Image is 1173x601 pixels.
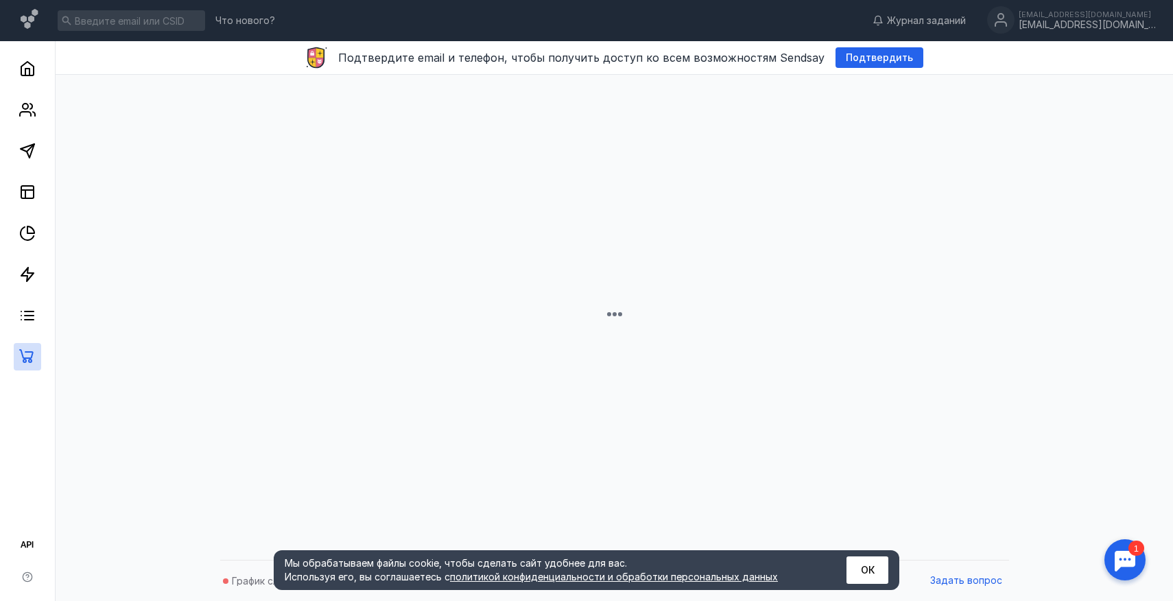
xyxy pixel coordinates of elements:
[1019,10,1156,19] div: [EMAIL_ADDRESS][DOMAIN_NAME]
[31,8,47,23] div: 1
[923,571,1009,591] button: Задать вопрос
[887,14,966,27] span: Журнал заданий
[836,47,923,68] button: Подтвердить
[930,575,1002,587] span: Задать вопрос
[285,556,813,584] div: Мы обрабатываем файлы cookie, чтобы сделать сайт удобнее для вас. Используя его, вы соглашаетесь c
[846,556,888,584] button: ОК
[846,52,913,64] span: Подтвердить
[232,575,645,587] span: График службы поддержки: пн-чт — с 8 до 19, пт — с 8 до 18, сб-вс — с 10 до 18 (мск)
[450,571,778,582] a: политикой конфиденциальности и обработки персональных данных
[866,14,973,27] a: Журнал заданий
[215,16,275,25] span: Что нового?
[209,16,282,25] a: Что нового?
[338,51,825,64] span: Подтвердите email и телефон, чтобы получить доступ ко всем возможностям Sendsay
[1019,19,1156,31] div: [EMAIL_ADDRESS][DOMAIN_NAME]
[58,10,205,31] input: Введите email или CSID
